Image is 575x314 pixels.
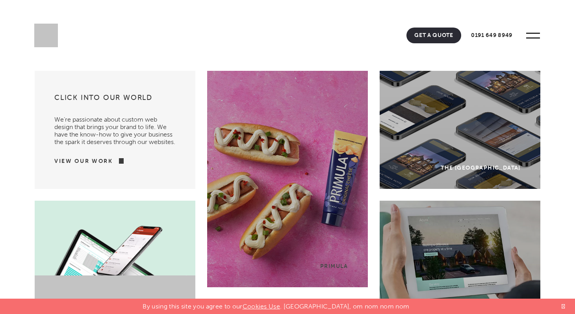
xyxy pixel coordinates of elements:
p: We’re passionate about custom web design that brings your brand to life. We have the know-how to ... [54,108,176,146]
div: Primula [320,263,348,270]
a: Get A Quote [406,28,461,43]
img: Sleeky Web Design Newcastle [34,24,58,47]
a: The [GEOGRAPHIC_DATA] [380,71,540,189]
div: The [GEOGRAPHIC_DATA] [441,164,520,171]
a: View Our Work [54,157,113,165]
img: arrow [113,158,124,164]
p: By using this site you agree to our . [GEOGRAPHIC_DATA], om nom nom nom [143,299,409,310]
a: Cookies Use [243,303,280,310]
a: Primula [207,71,368,287]
a: 0191 649 8949 [463,28,520,43]
h3: Click into our world [54,93,176,108]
